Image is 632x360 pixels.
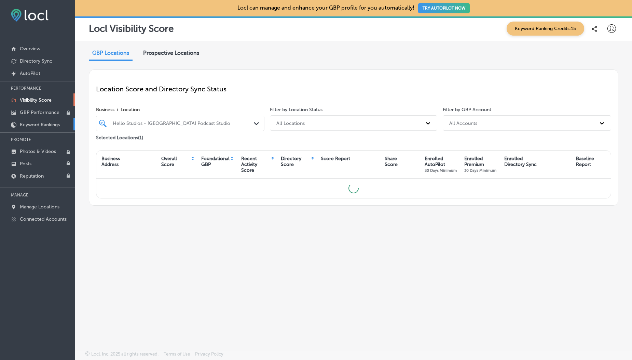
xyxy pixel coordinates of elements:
[464,168,496,173] span: 30 Days Minimum
[20,173,44,179] p: Reputation
[96,107,264,113] span: Business + Location
[504,156,537,167] div: Enrolled Directory Sync
[195,351,223,360] a: Privacy Policy
[576,156,594,167] div: Baseline Report
[20,110,59,115] p: GBP Performance
[507,22,584,36] span: Keyword Ranking Credits: 15
[20,149,56,154] p: Photos & Videos
[241,156,271,173] div: Recent Activity Score
[425,168,457,173] span: 30 Days Minimum
[449,120,477,126] div: All Accounts
[276,120,305,126] div: All Locations
[270,107,322,113] label: Filter by Location Status
[96,85,611,93] p: Location Score and Directory Sync Status
[91,351,159,357] p: Locl, Inc. 2025 all rights reserved.
[11,9,49,22] img: fda3e92497d09a02dc62c9cd864e3231.png
[143,50,199,56] span: Prospective Locations
[161,156,190,167] div: Overall Score
[20,97,52,103] p: Visibility Score
[20,204,59,210] p: Manage Locations
[20,58,52,64] p: Directory Sync
[96,132,143,141] p: Selected Locations ( 1 )
[281,156,310,167] div: Directory Score
[20,70,40,76] p: AutoPilot
[20,161,31,167] p: Posts
[113,120,255,126] div: Hello Studios - [GEOGRAPHIC_DATA] Podcast Studio
[164,351,190,360] a: Terms of Use
[20,46,40,52] p: Overview
[464,156,496,173] div: Enrolled Premium
[101,156,120,167] div: Business Address
[92,50,129,56] span: GBP Locations
[425,156,457,173] div: Enrolled AutoPilot
[20,216,67,222] p: Connected Accounts
[89,23,174,34] p: Locl Visibility Score
[321,156,350,162] div: Score Report
[385,156,398,167] div: Share Score
[443,107,491,113] label: Filter by GBP Account
[201,156,230,167] div: Foundational GBP
[20,122,60,128] p: Keyword Rankings
[418,3,470,13] button: TRY AUTOPILOT NOW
